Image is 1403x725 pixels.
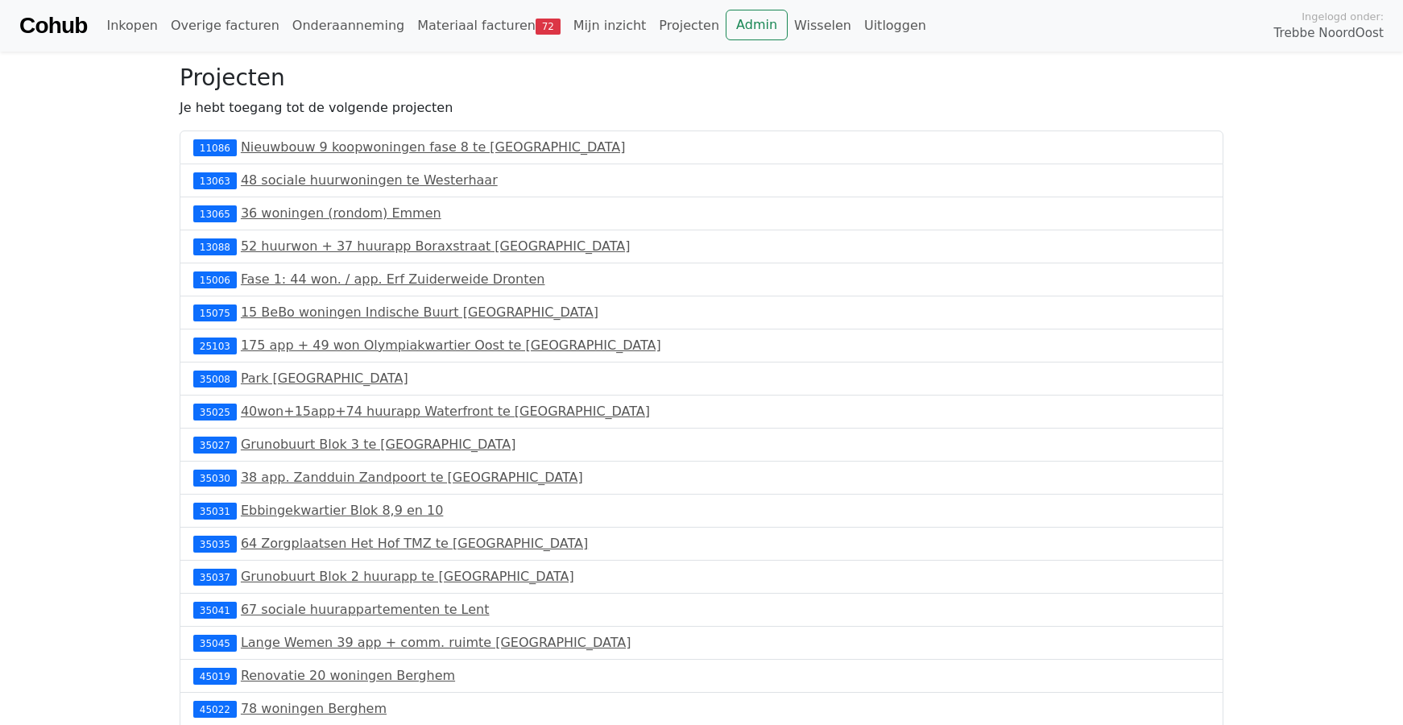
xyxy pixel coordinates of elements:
[241,668,455,683] a: Renovatie 20 woningen Berghem
[411,10,567,42] a: Materiaal facturen72
[536,19,561,35] span: 72
[180,64,1223,92] h3: Projecten
[858,10,933,42] a: Uitloggen
[180,98,1223,118] p: Je hebt toegang tot de volgende projecten
[241,338,661,353] a: 175 app + 49 won Olympiakwartier Oost te [GEOGRAPHIC_DATA]
[726,10,788,40] a: Admin
[286,10,411,42] a: Onderaanneming
[193,139,237,155] div: 11086
[1302,9,1384,24] span: Ingelogd onder:
[193,503,237,519] div: 35031
[241,635,631,650] a: Lange Wemen 39 app + comm. ruimte [GEOGRAPHIC_DATA]
[193,205,237,222] div: 13065
[193,602,237,618] div: 35041
[652,10,726,42] a: Projecten
[193,470,237,486] div: 35030
[241,569,574,584] a: Grunobuurt Blok 2 huurapp te [GEOGRAPHIC_DATA]
[193,238,237,255] div: 13088
[241,371,408,386] a: Park [GEOGRAPHIC_DATA]
[193,404,237,420] div: 35025
[193,536,237,552] div: 35035
[241,271,545,287] a: Fase 1: 44 won. / app. Erf Zuiderweide Dronten
[164,10,286,42] a: Overige facturen
[241,205,441,221] a: 36 woningen (rondom) Emmen
[193,338,237,354] div: 25103
[193,304,237,321] div: 15075
[241,701,387,716] a: 78 woningen Berghem
[241,536,588,551] a: 64 Zorgplaatsen Het Hof TMZ te [GEOGRAPHIC_DATA]
[567,10,653,42] a: Mijn inzicht
[100,10,163,42] a: Inkopen
[241,602,490,617] a: 67 sociale huurappartementen te Lent
[193,271,237,288] div: 15006
[193,635,237,651] div: 35045
[241,404,650,419] a: 40won+15app+74 huurapp Waterfront te [GEOGRAPHIC_DATA]
[193,701,237,717] div: 45022
[241,238,631,254] a: 52 huurwon + 37 huurapp Boraxstraat [GEOGRAPHIC_DATA]
[241,172,498,188] a: 48 sociale huurwoningen te Westerhaar
[193,437,237,453] div: 35027
[241,139,626,155] a: Nieuwbouw 9 koopwoningen fase 8 te [GEOGRAPHIC_DATA]
[1274,24,1384,43] span: Trebbe NoordOost
[193,569,237,585] div: 35037
[19,6,87,45] a: Cohub
[241,304,598,320] a: 15 BeBo woningen Indische Buurt [GEOGRAPHIC_DATA]
[241,437,516,452] a: Grunobuurt Blok 3 te [GEOGRAPHIC_DATA]
[241,503,444,518] a: Ebbingekwartier Blok 8,9 en 10
[193,668,237,684] div: 45019
[193,371,237,387] div: 35008
[193,172,237,188] div: 13063
[788,10,858,42] a: Wisselen
[241,470,583,485] a: 38 app. Zandduin Zandpoort te [GEOGRAPHIC_DATA]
